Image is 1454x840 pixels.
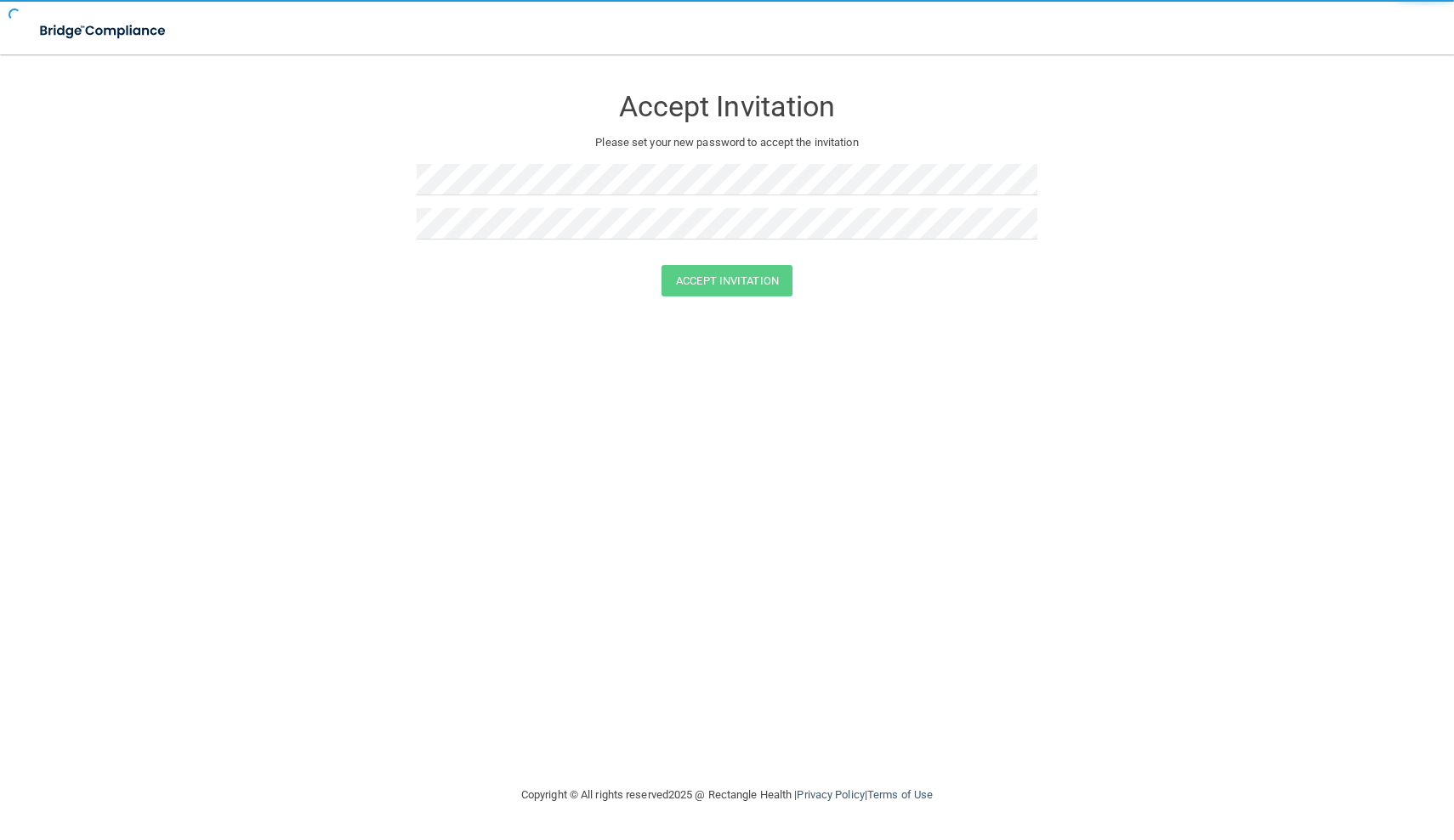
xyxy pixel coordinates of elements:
[26,14,182,48] img: bridge_compliance_login_screen.278c3ca4.svg
[429,132,1025,153] p: Please set your new password to accept the invitation
[867,788,933,801] a: Terms of Use
[797,788,864,801] a: Privacy Policy
[417,768,1037,822] div: Copyright © All rights reserved 2025 @ Rectangle Health | |
[417,91,1037,122] h3: Accept Invitation
[662,265,792,296] button: Accept Invitation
